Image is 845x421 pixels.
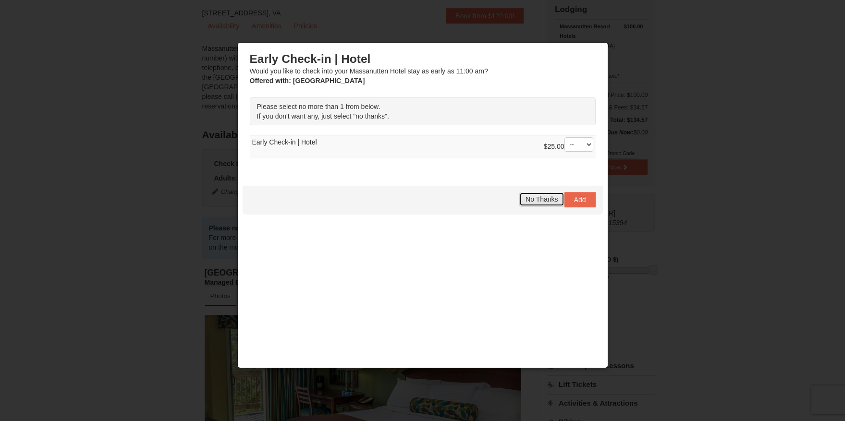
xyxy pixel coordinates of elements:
button: Add [564,192,596,207]
span: Offered with [250,77,289,84]
span: Add [574,196,586,204]
div: $25.00 [544,137,593,156]
span: If you don't want any, just select "no thanks". [257,112,389,120]
span: No Thanks [526,195,558,203]
button: No Thanks [519,192,564,206]
h3: Early Check-in | Hotel [250,52,596,66]
strong: : [GEOGRAPHIC_DATA] [250,77,365,84]
div: Would you like to check into your Massanutten Hotel stay as early as 11:00 am? [250,52,596,85]
td: Early Check-in | Hotel [250,135,596,158]
span: Please select no more than 1 from below. [257,103,380,110]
